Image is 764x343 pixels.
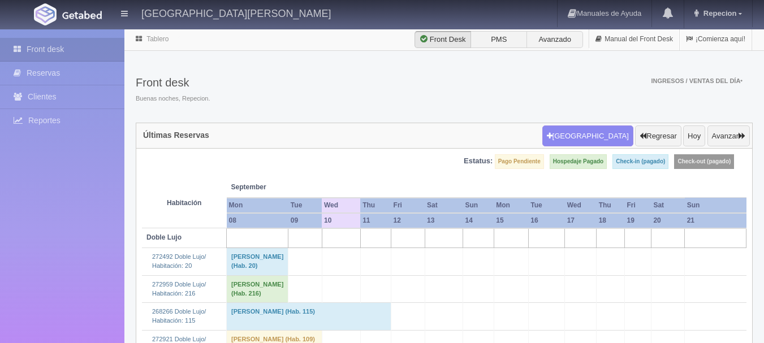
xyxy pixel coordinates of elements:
[624,198,651,213] th: Fri
[494,213,528,228] th: 15
[680,28,752,50] a: ¡Comienza aquí!
[425,198,463,213] th: Sat
[360,213,391,228] th: 11
[415,31,471,48] label: Front Desk
[463,198,494,213] th: Sun
[322,213,360,228] th: 10
[227,248,288,275] td: [PERSON_NAME] (Hab. 20)
[471,31,527,48] label: PMS
[360,198,391,213] th: Thu
[146,35,169,43] a: Tablero
[143,131,209,140] h4: Últimas Reservas
[152,253,206,269] a: 272492 Doble Lujo/Habitación: 20
[146,233,182,241] b: Doble Lujo
[227,303,391,330] td: [PERSON_NAME] (Hab. 115)
[463,213,494,228] th: 14
[528,213,564,228] th: 16
[683,125,705,147] button: Hoy
[635,125,681,147] button: Regresar
[550,154,607,169] label: Hospedaje Pagado
[288,213,322,228] th: 09
[425,213,463,228] th: 13
[288,198,322,213] th: Tue
[624,213,651,228] th: 19
[685,198,746,213] th: Sun
[152,281,206,297] a: 272959 Doble Lujo/Habitación: 216
[322,198,360,213] th: Wed
[565,198,597,213] th: Wed
[136,76,210,89] h3: Front desk
[651,213,684,228] th: 20
[612,154,668,169] label: Check-in (pagado)
[62,11,102,19] img: Getabed
[565,213,597,228] th: 17
[651,198,684,213] th: Sat
[231,183,317,192] span: September
[651,77,743,84] span: Ingresos / Ventas del día
[464,156,493,167] label: Estatus:
[391,213,425,228] th: 12
[597,198,625,213] th: Thu
[597,213,625,228] th: 18
[152,308,206,324] a: 268266 Doble Lujo/Habitación: 115
[701,9,737,18] span: Repecion
[528,198,564,213] th: Tue
[526,31,583,48] label: Avanzado
[674,154,734,169] label: Check-out (pagado)
[495,154,544,169] label: Pago Pendiente
[227,213,288,228] th: 08
[391,198,425,213] th: Fri
[707,125,750,147] button: Avanzar
[494,198,528,213] th: Mon
[136,94,210,103] span: Buenas noches, Repecion.
[589,28,679,50] a: Manual del Front Desk
[141,6,331,20] h4: [GEOGRAPHIC_DATA][PERSON_NAME]
[542,125,633,147] button: [GEOGRAPHIC_DATA]
[167,199,201,207] strong: Habitación
[685,213,746,228] th: 21
[34,3,57,25] img: Getabed
[227,275,288,302] td: [PERSON_NAME] (Hab. 216)
[227,198,288,213] th: Mon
